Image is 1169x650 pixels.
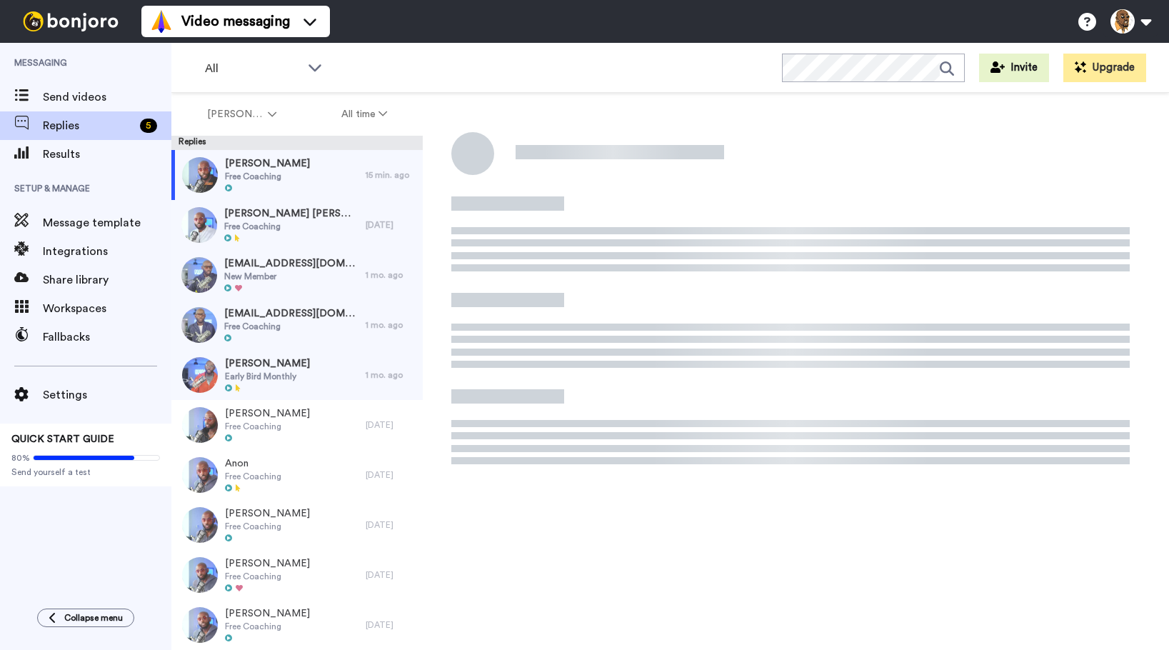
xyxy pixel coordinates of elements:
[225,521,310,532] span: Free Coaching
[225,421,310,432] span: Free Coaching
[366,619,416,631] div: [DATE]
[225,356,310,371] span: [PERSON_NAME]
[366,219,416,231] div: [DATE]
[43,300,171,317] span: Workspaces
[171,200,423,250] a: [PERSON_NAME] [PERSON_NAME]Free Coaching[DATE]
[181,11,290,31] span: Video messaging
[207,107,265,121] span: [PERSON_NAME]
[171,500,423,550] a: [PERSON_NAME]Free Coaching[DATE]
[43,146,171,163] span: Results
[225,621,310,632] span: Free Coaching
[366,569,416,581] div: [DATE]
[225,506,310,521] span: [PERSON_NAME]
[224,271,358,282] span: New Member
[150,10,173,33] img: vm-color.svg
[11,434,114,444] span: QUICK START GUIDE
[205,60,301,77] span: All
[366,169,416,181] div: 15 min. ago
[140,119,157,133] div: 5
[225,606,310,621] span: [PERSON_NAME]
[366,419,416,431] div: [DATE]
[171,450,423,500] a: AnonFree Coaching[DATE]
[225,156,310,171] span: [PERSON_NAME]
[171,136,423,150] div: Replies
[171,250,423,300] a: [EMAIL_ADDRESS][DOMAIN_NAME]New Member1 mo. ago
[43,89,171,106] span: Send videos
[43,214,171,231] span: Message template
[182,507,218,543] img: 04f5b6ea-c23b-42e5-97d4-22f3738a1dda-thumb.jpg
[182,157,218,193] img: 44fe6daf-c88b-4d1c-a24e-9bf3072ddf35-thumb.jpg
[366,519,416,531] div: [DATE]
[224,221,358,232] span: Free Coaching
[224,321,358,332] span: Free Coaching
[171,600,423,650] a: [PERSON_NAME]Free Coaching[DATE]
[43,243,171,260] span: Integrations
[1063,54,1146,82] button: Upgrade
[366,369,416,381] div: 1 mo. ago
[181,257,217,293] img: f079c150-4b57-41df-a5b7-fb47b394fcf9-thumb.jpg
[224,256,358,271] span: [EMAIL_ADDRESS][DOMAIN_NAME]
[182,557,218,593] img: e1571473-674e-4fb5-82b6-f32598f6bb34-thumb.jpg
[225,456,281,471] span: Anon
[37,609,134,627] button: Collapse menu
[171,350,423,400] a: [PERSON_NAME]Early Bird Monthly1 mo. ago
[171,550,423,600] a: [PERSON_NAME]Free Coaching[DATE]
[43,117,134,134] span: Replies
[225,406,310,421] span: [PERSON_NAME]
[181,207,217,243] img: 3c7731fe-347c-4a32-a53d-d4aac9e5c19d-thumb.jpg
[181,307,217,343] img: 4fea5106-3223-4258-969d-0f588911f3cb-thumb.jpg
[17,11,124,31] img: bj-logo-header-white.svg
[225,471,281,482] span: Free Coaching
[182,407,218,443] img: 7ba7e195-801c-4cb7-874c-5a1d1b9a8791-thumb.jpg
[225,571,310,582] span: Free Coaching
[171,300,423,350] a: [EMAIL_ADDRESS][DOMAIN_NAME]Free Coaching1 mo. ago
[224,306,358,321] span: [EMAIL_ADDRESS][DOMAIN_NAME]
[182,457,218,493] img: 836f08c6-17bf-493e-8ad9-256469128cc8-thumb.jpg
[366,269,416,281] div: 1 mo. ago
[171,150,423,200] a: [PERSON_NAME]Free Coaching15 min. ago
[171,400,423,450] a: [PERSON_NAME]Free Coaching[DATE]
[174,101,309,127] button: [PERSON_NAME]
[43,271,171,289] span: Share library
[309,101,421,127] button: All time
[366,319,416,331] div: 1 mo. ago
[64,612,123,624] span: Collapse menu
[43,329,171,346] span: Fallbacks
[979,54,1049,82] button: Invite
[11,452,30,464] span: 80%
[182,357,218,393] img: 04d2256d-6dbd-43e3-bc73-0bd732d60854-thumb.jpg
[225,171,310,182] span: Free Coaching
[225,556,310,571] span: [PERSON_NAME]
[225,371,310,382] span: Early Bird Monthly
[182,607,218,643] img: 2381e0b4-0c37-4a6a-bb05-d4b7997c0a88-thumb.jpg
[224,206,358,221] span: [PERSON_NAME] [PERSON_NAME]
[43,386,171,404] span: Settings
[11,466,160,478] span: Send yourself a test
[366,469,416,481] div: [DATE]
